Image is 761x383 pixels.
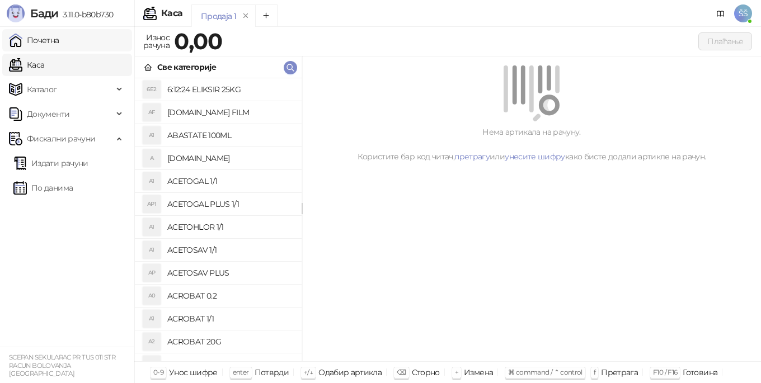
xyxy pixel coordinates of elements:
[58,10,113,20] span: 3.11.0-b80b730
[167,333,293,351] h4: ACROBAT 20G
[201,10,236,22] div: Продаја 1
[601,365,638,380] div: Претрага
[238,11,253,21] button: remove
[318,365,382,380] div: Одабир артикла
[167,356,293,373] h4: ACTARA 4G
[167,264,293,282] h4: ACETOSAV PLUS
[13,177,73,199] a: По данима
[27,127,95,150] span: Фискални рачуни
[174,27,222,55] strong: 0,00
[167,103,293,121] h4: [DOMAIN_NAME] FILM
[167,126,293,144] h4: ABASTATE 100ML
[153,368,163,376] span: 0-9
[167,172,293,190] h4: ACETOGAL 1/1
[455,368,458,376] span: +
[412,365,440,380] div: Сторно
[9,29,59,51] a: Почетна
[13,152,88,174] a: Издати рачуни
[143,149,161,167] div: A
[143,241,161,259] div: A1
[169,365,218,380] div: Унос шифре
[161,9,182,18] div: Каса
[653,368,677,376] span: F10 / F16
[9,353,115,377] small: SCEPAN SEKULARAC PR TUS 011 STR RACUN BOLOVANJA [GEOGRAPHIC_DATA]
[167,287,293,305] h4: ACROBAT 0.2
[167,241,293,259] h4: ACETOSAV 1/1
[143,195,161,213] div: AP1
[143,218,161,236] div: A1
[316,126,748,163] div: Нема артикала на рачуну. Користите бар код читач, или како бисте додали артикле на рачун.
[27,103,69,125] span: Документи
[27,78,57,101] span: Каталог
[143,172,161,190] div: A1
[167,310,293,328] h4: ACROBAT 1/1
[397,368,406,376] span: ⌫
[698,32,752,50] button: Плаћање
[143,356,161,373] div: A4
[683,365,717,380] div: Готовина
[464,365,493,380] div: Измена
[167,218,293,236] h4: ACETOHLOR 1/1
[734,4,752,22] span: ŠŠ
[141,30,172,53] div: Износ рачуна
[9,54,44,76] a: Каса
[143,287,161,305] div: A0
[454,152,490,162] a: претрагу
[143,333,161,351] div: A2
[712,4,730,22] a: Документација
[505,152,565,162] a: унесите шифру
[233,368,249,376] span: enter
[255,4,278,27] button: Add tab
[167,195,293,213] h4: ACETOGAL PLUS 1/1
[7,4,25,22] img: Logo
[143,103,161,121] div: AF
[143,126,161,144] div: A1
[30,7,58,20] span: Бади
[143,81,161,98] div: 6E2
[143,264,161,282] div: AP
[255,365,289,380] div: Потврди
[167,81,293,98] h4: 6:12:24 ELIKSIR 25KG
[304,368,313,376] span: ↑/↓
[594,368,595,376] span: f
[135,78,302,361] div: grid
[143,310,161,328] div: A1
[157,61,216,73] div: Све категорије
[167,149,293,167] h4: [DOMAIN_NAME]
[508,368,583,376] span: ⌘ command / ⌃ control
